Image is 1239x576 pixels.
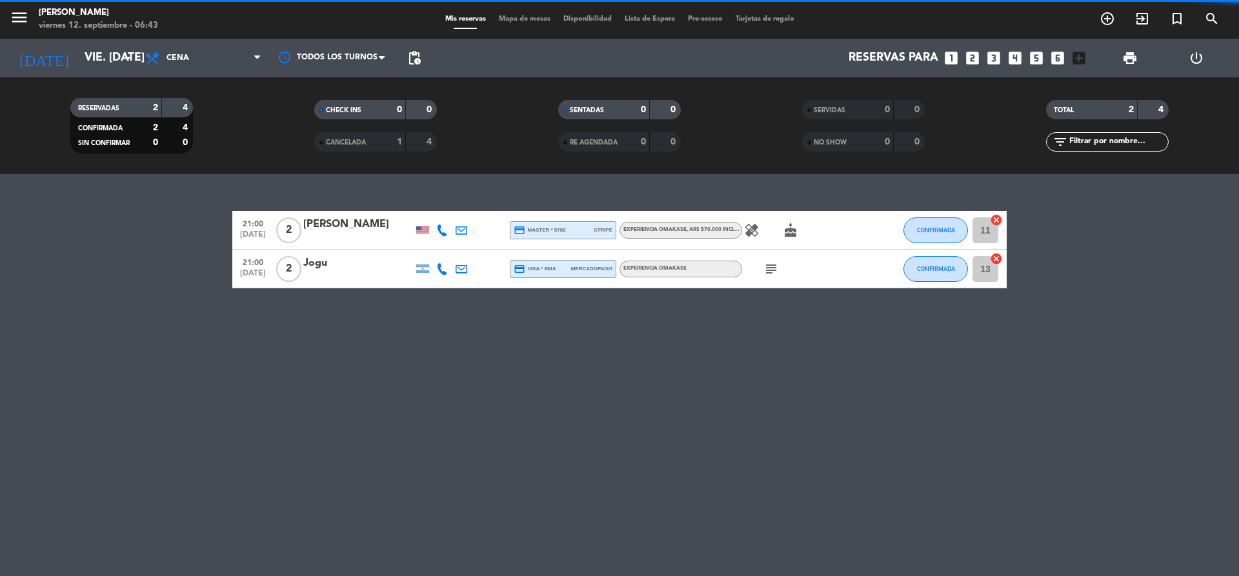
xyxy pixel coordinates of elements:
[427,137,434,146] strong: 4
[783,223,798,238] i: cake
[1134,11,1150,26] i: exit_to_app
[276,256,301,282] span: 2
[903,217,968,243] button: CONFIRMADA
[407,50,422,66] span: pending_actions
[914,137,922,146] strong: 0
[570,139,618,146] span: RE AGENDADA
[303,255,413,272] div: Jogu
[814,139,847,146] span: NO SHOW
[120,50,136,66] i: arrow_drop_down
[1204,11,1220,26] i: search
[237,269,269,284] span: [DATE]
[39,6,158,19] div: [PERSON_NAME]
[78,105,119,112] span: RESERVADAS
[1158,105,1166,114] strong: 4
[78,140,130,146] span: SIN CONFIRMAR
[153,138,158,147] strong: 0
[814,107,845,114] span: SERVIDAS
[397,137,402,146] strong: 1
[618,15,681,23] span: Lista de Espera
[1068,135,1168,149] input: Filtrar por nombre...
[943,50,960,66] i: looks_one
[303,216,413,233] div: [PERSON_NAME]
[641,137,646,146] strong: 0
[849,52,938,65] span: Reservas para
[557,15,618,23] span: Disponibilidad
[183,103,190,112] strong: 4
[594,226,612,234] span: stripe
[964,50,981,66] i: looks_two
[237,254,269,269] span: 21:00
[10,8,29,27] i: menu
[514,263,556,275] span: visa * 8616
[39,19,158,32] div: viernes 12. septiembre - 06:43
[10,8,29,32] button: menu
[1028,50,1045,66] i: looks_5
[397,105,402,114] strong: 0
[78,125,123,132] span: CONFIRMADA
[641,105,646,114] strong: 0
[681,15,729,23] span: Pre-acceso
[1049,50,1066,66] i: looks_6
[1053,134,1068,150] i: filter_list
[917,265,955,272] span: CONFIRMADA
[670,105,678,114] strong: 0
[1071,50,1087,66] i: add_box
[687,227,834,232] span: , ars $70.000 Incluye servicio de aguas o gaseosas
[1054,107,1074,114] span: TOTAL
[237,215,269,230] span: 21:00
[326,139,366,146] span: CANCELADA
[514,263,525,275] i: credit_card
[623,227,834,232] span: EXPERIENCIA OMAKASE
[670,137,678,146] strong: 0
[985,50,1002,66] i: looks_3
[427,105,434,114] strong: 0
[1169,11,1185,26] i: turned_in_not
[10,44,78,72] i: [DATE]
[917,226,955,233] span: CONFIRMADA
[514,224,525,236] i: credit_card
[1100,11,1115,26] i: add_circle_outline
[914,105,922,114] strong: 0
[990,252,1003,265] i: cancel
[744,223,760,238] i: healing
[237,230,269,245] span: [DATE]
[885,137,890,146] strong: 0
[623,266,687,271] span: EXPERIENCIA OMAKASE
[763,261,779,277] i: subject
[729,15,801,23] span: Tarjetas de regalo
[276,217,301,243] span: 2
[514,224,566,236] span: master * 5782
[166,54,189,63] span: Cena
[570,107,604,114] span: SENTADAS
[1163,39,1229,77] div: LOG OUT
[153,103,158,112] strong: 2
[492,15,557,23] span: Mapa de mesas
[1129,105,1134,114] strong: 2
[183,123,190,132] strong: 4
[439,15,492,23] span: Mis reservas
[885,105,890,114] strong: 0
[1007,50,1023,66] i: looks_4
[183,138,190,147] strong: 0
[153,123,158,132] strong: 2
[326,107,361,114] span: CHECK INS
[1122,50,1138,66] span: print
[571,264,612,273] span: mercadopago
[1189,50,1204,66] i: power_settings_new
[903,256,968,282] button: CONFIRMADA
[990,214,1003,226] i: cancel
